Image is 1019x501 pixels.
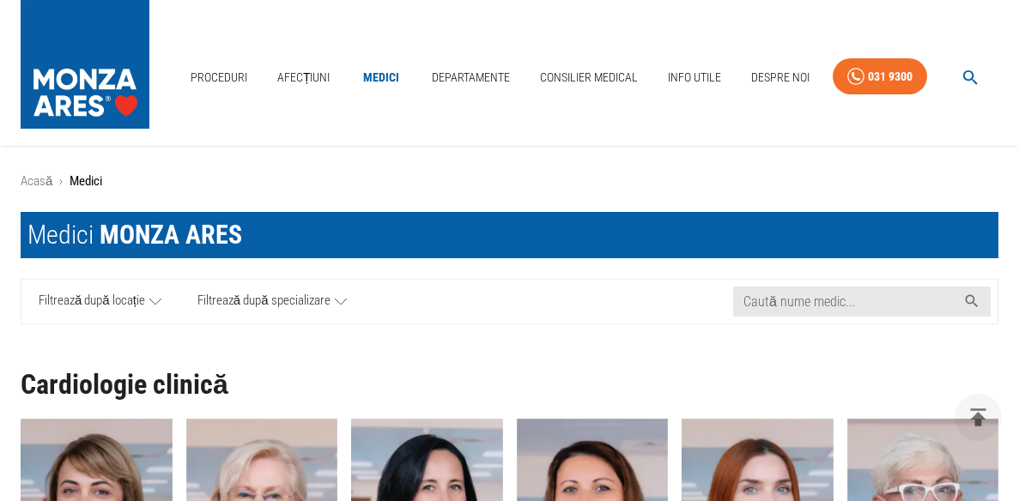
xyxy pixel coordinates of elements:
span: MONZA ARES [100,220,242,250]
a: Acasă [21,173,52,189]
a: Despre Noi [744,60,816,95]
nav: breadcrumb [21,172,998,191]
span: Filtrează după locație [39,291,145,312]
h1: Cardiologie clinică [21,370,998,400]
li: › [59,172,63,191]
a: Afecțiuni [270,60,337,95]
p: Medici [70,172,102,191]
a: Filtrează după specializare [179,280,365,323]
div: Medici [27,219,242,251]
a: Consilier Medical [533,60,645,95]
a: Info Utile [661,60,728,95]
a: 031 9300 [833,58,927,95]
a: Filtrează după locație [21,280,179,323]
a: Medici [354,60,409,95]
a: Departamente [425,60,517,95]
span: Filtrează după specializare [197,291,331,312]
a: Proceduri [184,60,254,95]
div: 031 9300 [868,66,913,88]
button: delete [955,394,1002,441]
